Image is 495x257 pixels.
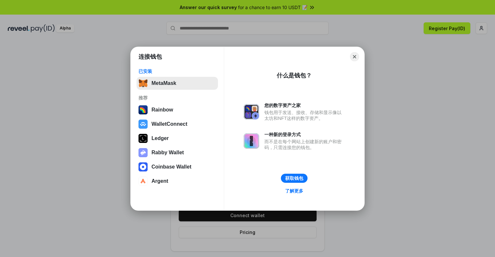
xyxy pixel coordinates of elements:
button: Rabby Wallet [137,146,218,159]
div: 了解更多 [285,188,303,194]
div: 钱包用于发送、接收、存储和显示像以太坊和NFT这样的数字资产。 [264,110,345,121]
div: 推荐 [139,95,216,101]
h1: 连接钱包 [139,53,162,61]
div: Coinbase Wallet [151,164,191,170]
button: 获取钱包 [281,174,308,183]
img: svg+xml,%3Csvg%20width%3D%2228%22%20height%3D%2228%22%20viewBox%3D%220%200%2028%2028%22%20fill%3D... [139,120,148,129]
div: 一种新的登录方式 [264,132,345,137]
img: svg+xml,%3Csvg%20xmlns%3D%22http%3A%2F%2Fwww.w3.org%2F2000%2Fsvg%22%20fill%3D%22none%22%20viewBox... [139,148,148,157]
button: Close [350,52,359,61]
img: svg+xml,%3Csvg%20fill%3D%22none%22%20height%3D%2233%22%20viewBox%3D%220%200%2035%2033%22%20width%... [139,79,148,88]
a: 了解更多 [281,187,307,195]
div: Rabby Wallet [151,150,184,156]
img: svg+xml,%3Csvg%20width%3D%2228%22%20height%3D%2228%22%20viewBox%3D%220%200%2028%2028%22%20fill%3D... [139,177,148,186]
button: Coinbase Wallet [137,160,218,173]
div: 您的数字资产之家 [264,102,345,108]
div: Argent [151,178,168,184]
button: WalletConnect [137,118,218,131]
div: MetaMask [151,80,176,86]
img: svg+xml,%3Csvg%20xmlns%3D%22http%3A%2F%2Fwww.w3.org%2F2000%2Fsvg%22%20width%3D%2228%22%20height%3... [139,134,148,143]
div: 而不是在每个网站上创建新的账户和密码，只需连接您的钱包。 [264,139,345,150]
div: 获取钱包 [285,175,303,181]
img: svg+xml,%3Csvg%20width%3D%22120%22%20height%3D%22120%22%20viewBox%3D%220%200%20120%20120%22%20fil... [139,105,148,114]
img: svg+xml,%3Csvg%20xmlns%3D%22http%3A%2F%2Fwww.w3.org%2F2000%2Fsvg%22%20fill%3D%22none%22%20viewBox... [244,133,259,149]
div: Ledger [151,135,169,141]
div: Rainbow [151,107,173,113]
button: Ledger [137,132,218,145]
div: 什么是钱包？ [277,72,312,79]
button: MetaMask [137,77,218,90]
button: Rainbow [137,103,218,116]
div: 已安装 [139,68,216,74]
img: svg+xml,%3Csvg%20xmlns%3D%22http%3A%2F%2Fwww.w3.org%2F2000%2Fsvg%22%20fill%3D%22none%22%20viewBox... [244,104,259,120]
div: WalletConnect [151,121,187,127]
button: Argent [137,175,218,188]
img: svg+xml,%3Csvg%20width%3D%2228%22%20height%3D%2228%22%20viewBox%3D%220%200%2028%2028%22%20fill%3D... [139,162,148,171]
